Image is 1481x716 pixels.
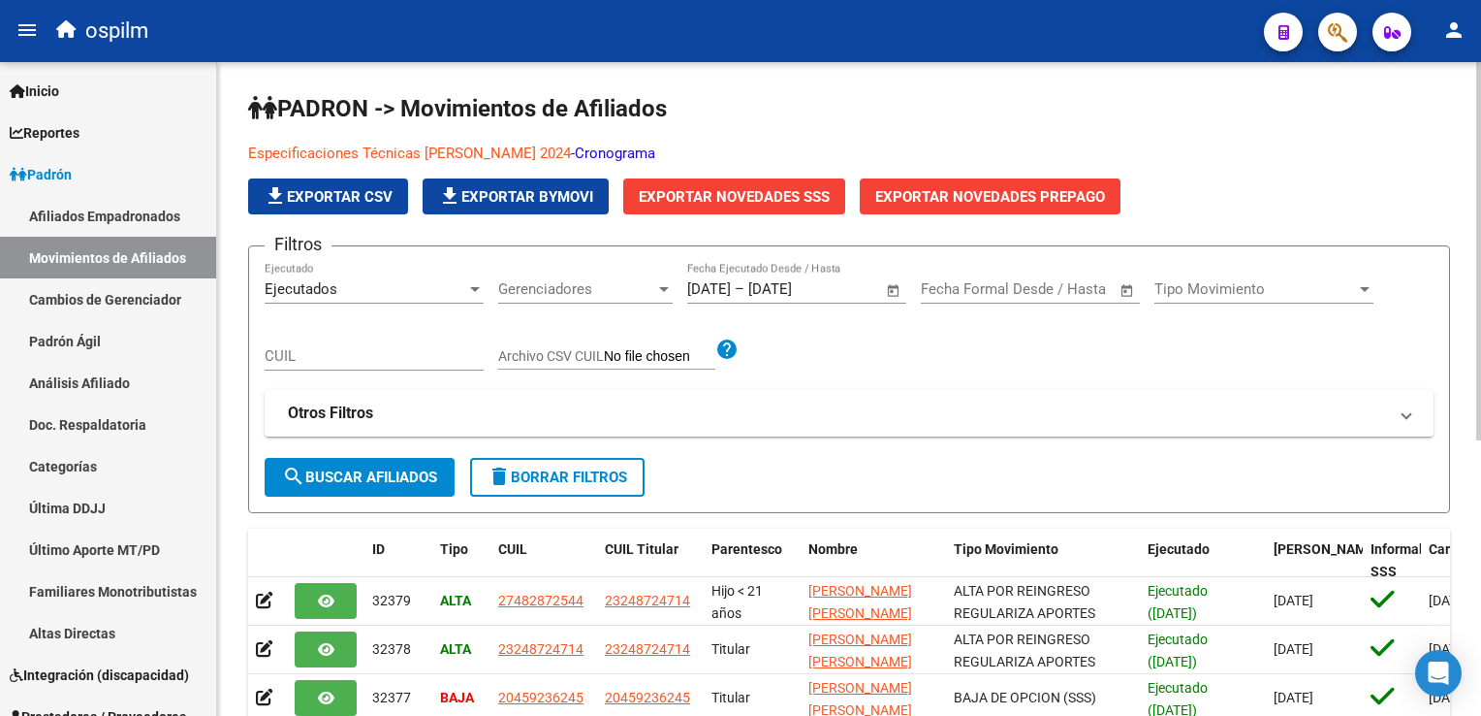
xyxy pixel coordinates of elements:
span: Exportar Bymovi [438,188,593,206]
button: Buscar Afiliados [265,458,455,497]
input: Fecha fin [1017,280,1111,298]
datatable-header-cell: Tipo Movimiento [946,529,1140,593]
span: Exportar Novedades Prepago [875,188,1105,206]
span: 27482872544 [498,593,583,608]
span: ospilm [85,10,148,52]
span: PADRON -> Movimientos de Afiliados [248,95,667,122]
datatable-header-cell: Tipo [432,529,490,593]
button: Exportar Novedades SSS [623,179,845,214]
span: Hijo < 21 años [711,583,763,621]
mat-icon: delete [488,465,511,488]
strong: Otros Filtros [288,403,373,424]
span: Integración (discapacidad) [10,665,189,686]
span: CUIL Titular [605,541,678,557]
datatable-header-cell: Parentesco [704,529,801,593]
strong: ALTA [440,641,471,657]
span: CUIL [498,541,527,557]
span: 32377 [372,690,411,705]
strong: BAJA [440,690,474,705]
span: [PERSON_NAME] [PERSON_NAME] [808,632,912,669]
button: Exportar Bymovi [423,179,609,214]
span: [PERSON_NAME] [PERSON_NAME] [808,583,912,621]
span: 23248724714 [605,641,690,657]
span: Inicio [10,81,59,102]
input: Archivo CSV CUIL [604,348,715,366]
span: Tipo [440,541,468,557]
strong: ALTA [440,593,471,608]
span: Archivo CSV CUIL [498,348,604,364]
span: Cargado [1429,541,1481,557]
span: 23248724714 [498,641,583,657]
div: Open Intercom Messenger [1415,650,1462,697]
span: Padrón [10,164,72,185]
mat-icon: search [282,465,305,488]
mat-icon: file_download [264,184,287,208]
span: ALTA POR REINGRESO REGULARIZA APORTES (AFIP) [954,583,1095,643]
span: 23248724714 [605,593,690,608]
span: [DATE] [1274,641,1313,657]
span: Ejecutados [265,280,337,298]
datatable-header-cell: Ejecutado [1140,529,1266,593]
span: Informable SSS [1371,541,1438,579]
span: [DATE] [1274,593,1313,608]
mat-icon: help [715,338,739,361]
button: Open calendar [883,279,905,302]
span: Ejecutado ([DATE]) [1148,583,1208,621]
span: 32379 [372,593,411,608]
span: 20459236245 [498,690,583,705]
span: ID [372,541,385,557]
datatable-header-cell: Fecha Formal [1266,529,1363,593]
button: Borrar Filtros [470,458,645,497]
mat-icon: file_download [438,184,461,208]
datatable-header-cell: ID [364,529,432,593]
span: Titular [711,641,750,657]
span: Tipo Movimiento [1154,280,1356,298]
a: Especificaciones Técnicas [PERSON_NAME] 2024 [248,145,571,162]
span: Exportar Novedades SSS [639,188,830,206]
span: [DATE] [1274,690,1313,705]
span: Ejecutado ([DATE]) [1148,632,1208,669]
span: 20459236245 [605,690,690,705]
mat-icon: menu [16,18,39,42]
span: Reportes [10,122,79,144]
datatable-header-cell: Informable SSS [1363,529,1421,593]
span: 32378 [372,641,411,657]
mat-icon: person [1442,18,1465,42]
mat-expansion-panel-header: Otros Filtros [265,390,1434,437]
datatable-header-cell: CUIL [490,529,597,593]
span: Ejecutado [1148,541,1210,557]
span: [PERSON_NAME] [1274,541,1378,557]
span: Titular [711,690,750,705]
a: Cronograma [575,145,655,162]
input: Fecha inicio [687,280,731,298]
span: Parentesco [711,541,782,557]
span: Buscar Afiliados [282,469,437,486]
span: Tipo Movimiento [954,541,1058,557]
input: Fecha fin [748,280,842,298]
span: BAJA DE OPCION (SSS) [954,690,1096,705]
datatable-header-cell: Nombre [801,529,946,593]
button: Exportar Novedades Prepago [860,179,1120,214]
input: Fecha inicio [921,280,999,298]
span: Gerenciadores [498,280,655,298]
span: ALTA POR REINGRESO REGULARIZA APORTES (AFIP) [954,632,1095,692]
button: Exportar CSV [248,179,408,214]
h3: Filtros [265,231,331,258]
p: - [248,143,1450,164]
span: Nombre [808,541,858,557]
span: Borrar Filtros [488,469,627,486]
button: Open calendar [1117,279,1139,302]
span: – [735,280,744,298]
datatable-header-cell: CUIL Titular [597,529,704,593]
span: Exportar CSV [264,188,393,206]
